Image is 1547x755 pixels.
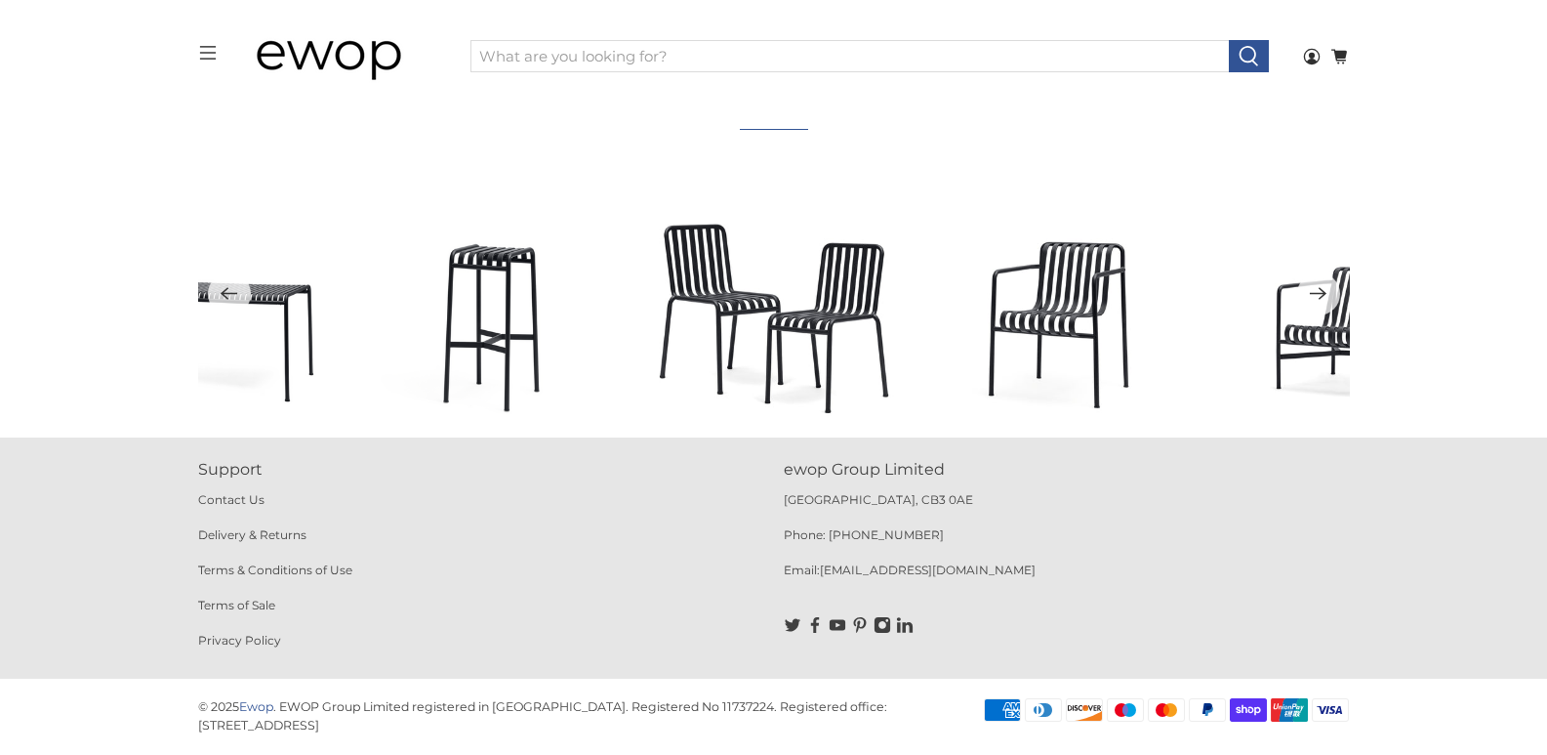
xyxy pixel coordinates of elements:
p: © 2025 . [198,699,276,714]
p: [GEOGRAPHIC_DATA], CB3 0AE [784,491,1350,526]
p: Support [198,458,764,482]
a: Privacy Policy [198,633,281,648]
a: Ewop [239,699,273,714]
a: Terms & Conditions of Use [198,563,352,577]
button: Next [1297,273,1340,315]
a: Delivery & Returns [198,527,306,542]
a: Terms of Sale [198,598,275,612]
a: [EMAIL_ADDRESS][DOMAIN_NAME] [820,563,1036,577]
input: What are you looking for? [470,40,1230,73]
a: Contact Us [198,492,265,507]
p: Phone: [PHONE_NUMBER] [784,526,1350,562]
p: ewop Group Limited [784,458,1350,482]
p: Email: [784,562,1350,597]
p: EWOP Group Limited registered in [GEOGRAPHIC_DATA]. Registered No 11737224. Registered office: [S... [198,699,887,733]
button: Previous [208,273,251,315]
